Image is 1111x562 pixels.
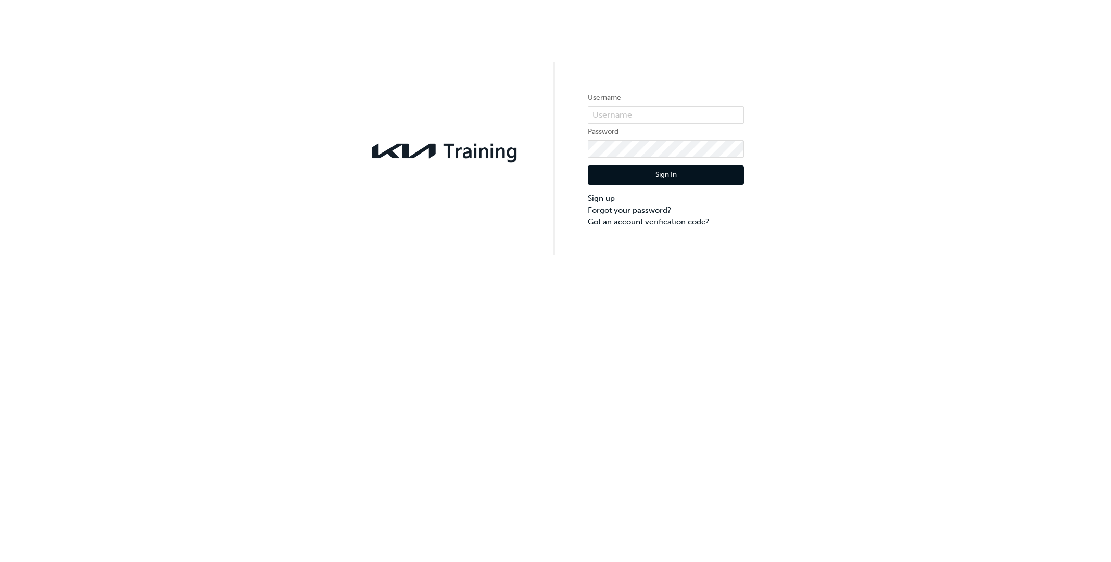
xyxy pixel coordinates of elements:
a: Sign up [588,193,744,205]
label: Password [588,125,744,138]
label: Username [588,92,744,104]
button: Sign In [588,165,744,185]
img: kia-training [367,137,523,165]
input: Username [588,106,744,124]
a: Forgot your password? [588,205,744,216]
a: Got an account verification code? [588,216,744,228]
